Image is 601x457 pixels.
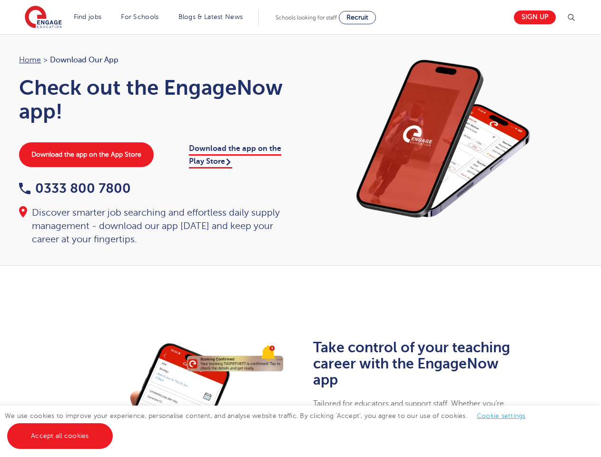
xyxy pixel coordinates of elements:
[189,144,281,168] a: Download the app on the Play Store
[477,412,526,419] a: Cookie settings
[19,206,291,246] div: Discover smarter job searching and effortless daily supply management - download our app [DATE] a...
[5,412,535,439] span: We use cookies to improve your experience, personalise content, and analyse website traffic. By c...
[313,339,510,388] b: Take control of your teaching career with the EngageNow app
[339,11,376,24] a: Recruit
[43,56,48,64] span: >
[121,13,158,20] a: For Schools
[276,14,337,21] span: Schools looking for staff
[313,399,512,433] span: Tailored for educators and support staff. Whether you’re planning ahead or managing daily booking...
[25,6,62,30] img: Engage Education
[19,54,291,66] nav: breadcrumb
[19,56,41,64] a: Home
[19,181,131,196] a: 0333 800 7800
[19,142,154,167] a: Download the app on the App Store
[7,423,113,449] a: Accept all cookies
[74,13,102,20] a: Find jobs
[514,10,556,24] a: Sign up
[19,76,291,123] h1: Check out the EngageNow app!
[50,54,118,66] span: Download our app
[346,14,368,21] span: Recruit
[178,13,243,20] a: Blogs & Latest News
